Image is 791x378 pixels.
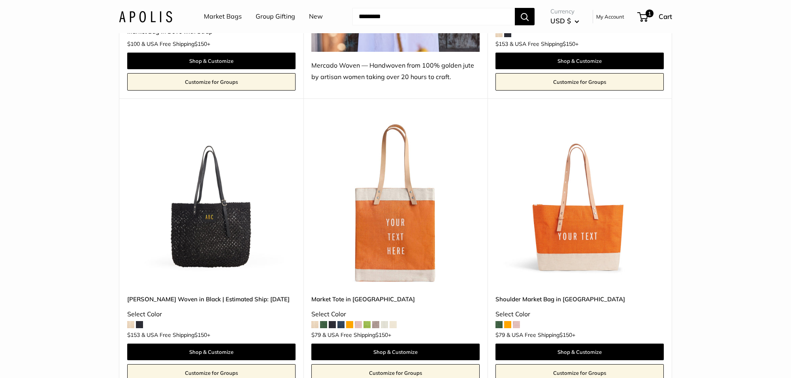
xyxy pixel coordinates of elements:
a: [PERSON_NAME] Woven in Black | Estimated Ship: [DATE] [127,295,296,304]
a: Shop & Customize [495,53,664,69]
span: & USA Free Shipping + [510,41,578,47]
span: USD $ [550,17,571,25]
img: description_Make it yours with custom, printed text. [311,118,480,287]
span: & USA Free Shipping + [507,332,575,338]
input: Search... [352,8,515,25]
button: Search [515,8,535,25]
span: $150 [194,331,207,338]
a: Market Tote in [GEOGRAPHIC_DATA] [311,295,480,304]
span: 1 [646,9,654,17]
a: Customize for Groups [495,73,664,91]
a: Shop & Customize [127,344,296,360]
span: & USA Free Shipping + [322,332,391,338]
div: Select Color [311,308,480,320]
a: Group Gifting [256,11,295,23]
span: $100 [127,40,140,47]
a: Customize for Groups [127,73,296,91]
span: $150 [563,40,575,47]
a: Mercado Woven in Black | Estimated Ship: Oct. 26thMercado Woven in Black | Estimated Ship: Oct. 26th [127,118,296,287]
a: Market Bags [204,11,242,23]
span: $79 [495,331,505,338]
a: Shop & Customize [127,53,296,69]
a: Shop & Customize [311,344,480,360]
img: Apolis [119,11,172,22]
div: Select Color [495,308,664,320]
span: $150 [559,331,572,338]
a: Shop & Customize [495,344,664,360]
a: New [309,11,323,23]
span: $153 [127,331,140,338]
span: Cart [659,12,672,21]
span: & USA Free Shipping + [141,41,210,47]
a: description_Make it yours with custom, printed text.Market Tote in Citrus [311,118,480,287]
span: $153 [495,40,508,47]
a: Shoulder Market Bag in [GEOGRAPHIC_DATA] [495,295,664,304]
a: 1 Cart [638,10,672,23]
span: $79 [311,331,321,338]
span: $150 [194,40,207,47]
span: & USA Free Shipping + [141,332,210,338]
button: USD $ [550,15,579,27]
span: $150 [375,331,388,338]
span: Currency [550,6,579,17]
img: Mercado Woven in Black | Estimated Ship: Oct. 26th [127,118,296,287]
div: Mercado Woven — Handwoven from 100% golden jute by artisan women taking over 20 hours to craft. [311,60,480,83]
div: Select Color [127,308,296,320]
a: My Account [596,12,624,21]
a: Make it yours with custom, printed text.Shoulder Market Bag in Citrus [495,118,664,287]
img: Make it yours with custom, printed text. [495,118,664,287]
